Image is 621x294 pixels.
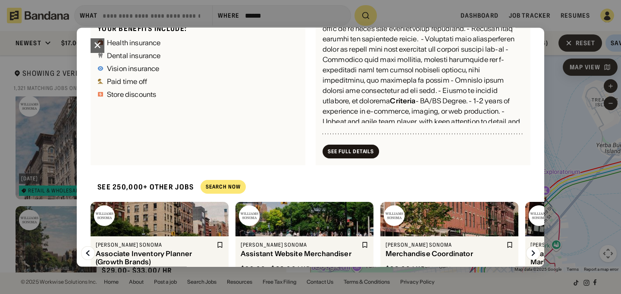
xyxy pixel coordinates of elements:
div: [PERSON_NAME] Sonoma [96,241,215,248]
div: Dental insurance [107,52,161,59]
div: Health insurance [107,39,161,46]
div: Your benefits include: [97,24,298,33]
img: Williams Sonoma logo [529,205,549,226]
div: Criteria [390,97,415,105]
img: Williams Sonoma logo [384,205,405,226]
div: Vision insurance [107,65,160,72]
div: Assistant Website Merchandiser [241,250,360,258]
div: $ 28.00 / hr [386,265,426,274]
div: Store discounts [107,91,156,98]
img: Williams Sonoma logo [239,205,260,226]
img: Right Arrow [526,246,540,260]
img: Williams Sonoma logo [94,205,115,226]
div: $ 29.00 - $33.00 / hr [241,265,311,274]
img: Left Arrow [81,246,95,260]
div: See 250,000+ other jobs [91,176,194,198]
div: Merchandise Coordinator [386,250,505,258]
div: [PERSON_NAME] Sonoma [241,241,360,248]
div: [PERSON_NAME] Sonoma [386,241,505,248]
div: Search Now [206,185,241,190]
div: Paid time off [107,78,147,85]
div: Associate Inventory Planner (Growth Brands) [96,250,215,266]
div: See Full Details [328,149,374,154]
